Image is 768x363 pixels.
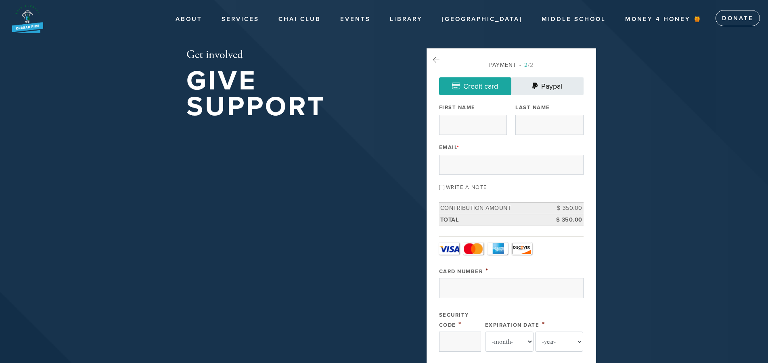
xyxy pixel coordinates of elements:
td: $ 350.00 [547,214,584,226]
img: New%20BB%20Logo_0.png [12,4,43,33]
a: Money 4 Honey 🍯 [619,12,708,27]
span: This field is required. [542,320,545,329]
label: Expiration Date [485,322,540,328]
span: This field is required. [458,320,462,329]
td: Contribution Amount [439,203,547,214]
a: MasterCard [463,243,483,255]
a: Library [384,12,429,27]
label: Last Name [515,104,550,111]
a: Visa [439,243,459,255]
label: Email [439,144,460,151]
select: Expiration Date year [535,332,584,352]
a: Middle School [536,12,612,27]
label: First Name [439,104,475,111]
select: Expiration Date month [485,332,534,352]
label: Security Code [439,312,469,328]
h1: Give Support [186,68,400,120]
label: Card Number [439,268,483,275]
a: [GEOGRAPHIC_DATA] [436,12,528,27]
span: /2 [519,62,534,68]
span: This field is required. [485,266,489,275]
a: About [170,12,208,27]
span: This field is required. [457,144,460,151]
a: Discover [512,243,532,255]
a: Donate [716,10,760,26]
h2: Get involved [186,48,400,62]
td: Total [439,214,547,226]
a: Amex [488,243,508,255]
span: 2 [524,62,528,68]
a: Chai Club [272,12,327,27]
a: Events [334,12,377,27]
a: Paypal [511,77,584,95]
a: Credit card [439,77,511,95]
div: Payment [439,61,584,69]
a: Services [216,12,265,27]
label: Write a note [446,184,487,191]
td: $ 350.00 [547,203,584,214]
